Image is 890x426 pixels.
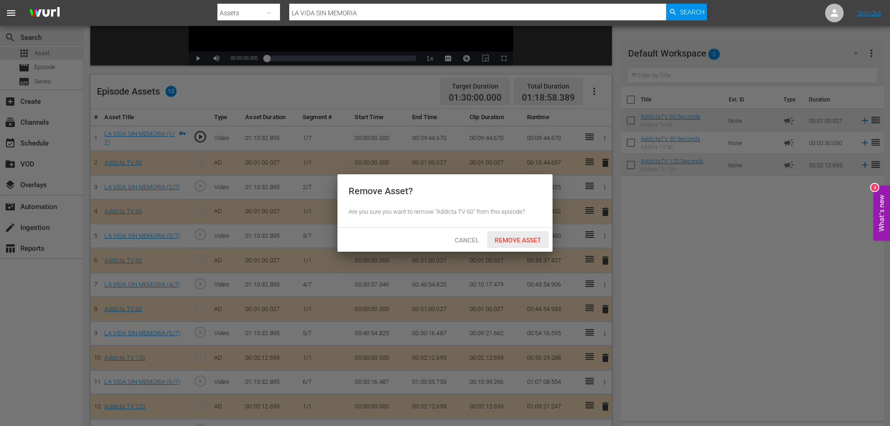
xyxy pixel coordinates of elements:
[487,236,549,244] span: Remove Asset
[447,236,487,244] span: Cancel
[349,185,413,197] div: Remove Asset?
[871,184,878,191] div: 3
[857,9,881,17] a: Sign Out
[446,231,487,248] button: Cancel
[680,4,705,20] span: Search
[487,231,549,248] button: Remove Asset
[873,185,890,241] button: Open Feedback Widget
[22,2,67,24] img: ans4CAIJ8jUAAAAAAAAAAAAAAAAAAAAAAAAgQb4GAAAAAAAAAAAAAAAAAAAAAAAAJMjXAAAAAAAAAAAAAAAAAAAAAAAAgAT5G...
[6,7,17,19] span: menu
[666,4,707,20] button: Search
[349,208,541,216] div: Are you sure you want to remove "Addicta TV 60" from this episode?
